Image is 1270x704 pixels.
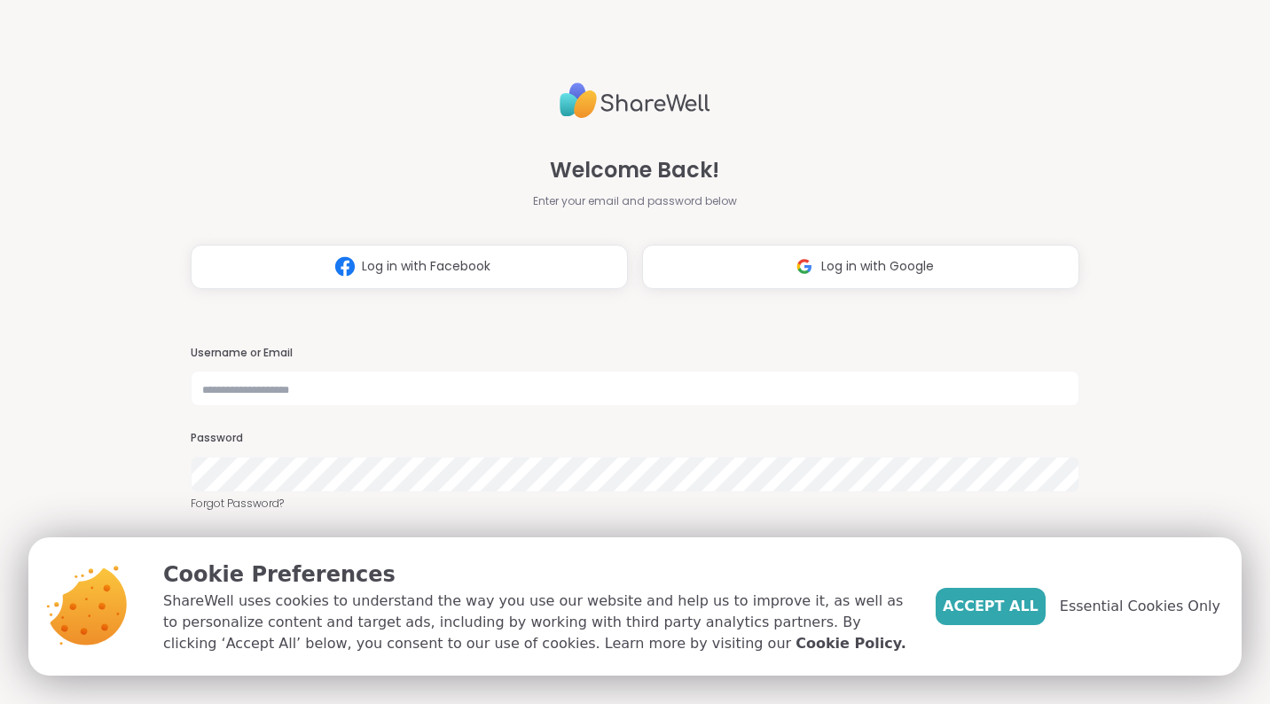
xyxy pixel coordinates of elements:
span: Enter your email and password below [533,193,737,209]
a: Forgot Password? [191,496,1079,512]
img: ShareWell Logomark [328,250,362,283]
img: ShareWell Logomark [788,250,821,283]
button: Log in with Facebook [191,245,628,289]
p: Cookie Preferences [163,559,907,591]
span: Log in with Facebook [362,257,490,276]
h3: Username or Email [191,346,1079,361]
span: Accept All [943,596,1039,617]
a: Cookie Policy. [796,633,905,654]
img: ShareWell Logo [560,75,710,126]
span: Log in with Google [821,257,934,276]
h3: Password [191,431,1079,446]
p: ShareWell uses cookies to understand the way you use our website and help us to improve it, as we... [163,591,907,654]
span: Essential Cookies Only [1060,596,1220,617]
span: Welcome Back! [550,154,719,186]
button: Log in with Google [642,245,1079,289]
button: Accept All [936,588,1046,625]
